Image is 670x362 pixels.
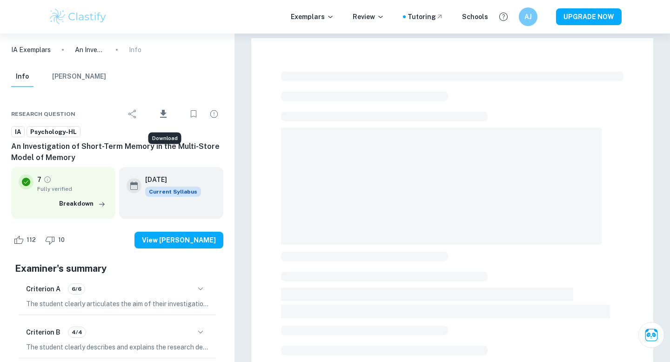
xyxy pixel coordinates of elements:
p: 7 [37,174,41,185]
span: IA [12,127,24,137]
button: Help and Feedback [496,9,511,25]
a: Tutoring [408,12,443,22]
span: Research question [11,110,75,118]
a: IA Exemplars [11,45,51,55]
h6: An Investigation of Short-Term Memory in the Multi-Store Model of Memory [11,141,223,163]
h6: AJ [523,12,534,22]
button: Breakdown [57,197,108,211]
span: Current Syllabus [145,187,201,197]
a: Psychology-HL [27,126,80,138]
h6: Criterion A [26,284,60,294]
div: Share [123,105,142,123]
img: Clastify logo [48,7,107,26]
a: IA [11,126,25,138]
button: [PERSON_NAME] [52,67,106,87]
a: Schools [462,12,488,22]
div: Bookmark [184,105,203,123]
span: 4/4 [68,328,86,336]
p: The student clearly articulates the aim of their investigation, focusing on the effect of delay t... [26,299,208,309]
button: View [PERSON_NAME] [134,232,223,248]
button: AJ [519,7,537,26]
p: Exemplars [291,12,334,22]
span: 10 [53,235,70,245]
p: The student clearly describes and explains the research design, detailing the independent measure... [26,342,208,352]
p: Info [129,45,141,55]
span: 112 [21,235,41,245]
span: Fully verified [37,185,108,193]
h5: Examiner's summary [15,261,220,275]
h6: Criterion B [26,327,60,337]
p: An Investigation of Short-Term Memory in the Multi-Store Model of Memory [75,45,105,55]
a: Grade fully verified [43,175,52,184]
div: This exemplar is based on the current syllabus. Feel free to refer to it for inspiration/ideas wh... [145,187,201,197]
span: 6/6 [68,285,85,293]
button: Info [11,67,33,87]
p: Review [353,12,384,22]
div: Like [11,233,41,248]
button: UPGRADE NOW [556,8,622,25]
button: Ask Clai [638,322,664,348]
div: Report issue [205,105,223,123]
div: Dislike [43,233,70,248]
div: Download [148,133,181,144]
h6: [DATE] [145,174,194,185]
span: Psychology-HL [27,127,80,137]
div: Download [144,102,182,126]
